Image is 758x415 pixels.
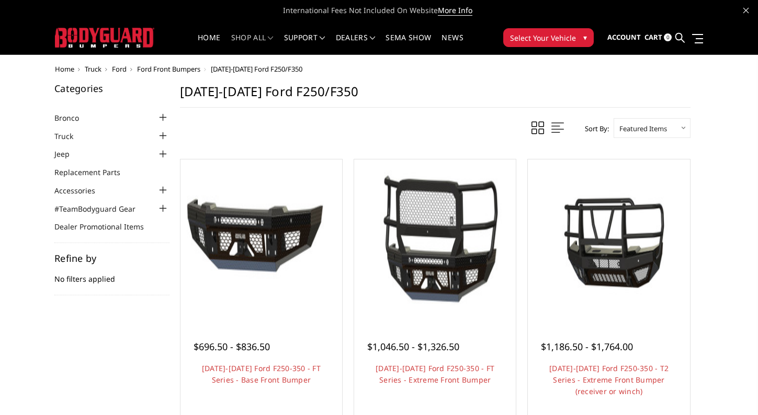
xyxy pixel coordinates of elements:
a: Ford [112,64,127,74]
a: Ford Front Bumpers [137,64,200,74]
span: $1,186.50 - $1,764.00 [541,340,633,353]
a: Cart 0 [644,24,672,52]
a: Truck [54,131,86,142]
span: Cart [644,32,662,42]
a: Home [55,64,74,74]
a: News [442,34,463,54]
a: Bronco [54,112,92,123]
img: BODYGUARD BUMPERS [55,28,154,47]
a: Truck [85,64,101,74]
a: Dealers [336,34,376,54]
span: 0 [664,33,672,41]
img: 2023-2026 Ford F250-350 - FT Series - Extreme Front Bumper [357,162,513,318]
a: Replacement Parts [54,167,133,178]
a: Jeep [54,148,83,159]
button: Select Your Vehicle [503,28,594,47]
a: More Info [438,5,472,16]
span: [DATE]-[DATE] Ford F250/F350 [211,64,302,74]
span: $1,046.50 - $1,326.50 [367,340,459,353]
a: [DATE]-[DATE] Ford F250-350 - T2 Series - Extreme Front Bumper (receiver or winch) [549,363,669,396]
a: [DATE]-[DATE] Ford F250-350 - FT Series - Extreme Front Bumper [376,363,494,385]
a: Home [198,34,220,54]
label: Sort By: [579,121,609,136]
span: Select Your Vehicle [510,32,576,43]
a: 2023-2026 Ford F250-350 - FT Series - Extreme Front Bumper 2023-2026 Ford F250-350 - FT Series - ... [357,162,513,318]
a: Dealer Promotional Items [54,221,157,232]
a: Accessories [54,185,108,196]
a: SEMA Show [386,34,431,54]
h1: [DATE]-[DATE] Ford F250/F350 [180,84,691,108]
a: Account [607,24,641,52]
span: ▾ [583,32,587,43]
img: 2023-2025 Ford F250-350 - FT Series - Base Front Bumper [183,162,340,318]
a: 2023-2026 Ford F250-350 - T2 Series - Extreme Front Bumper (receiver or winch) 2023-2026 Ford F25... [530,162,687,318]
a: [DATE]-[DATE] Ford F250-350 - FT Series - Base Front Bumper [202,363,321,385]
h5: Categories [54,84,169,93]
a: shop all [231,34,274,54]
a: #TeamBodyguard Gear [54,203,149,214]
div: No filters applied [54,253,169,295]
a: Support [284,34,325,54]
h5: Refine by [54,253,169,263]
span: Account [607,32,641,42]
span: $696.50 - $836.50 [194,340,270,353]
